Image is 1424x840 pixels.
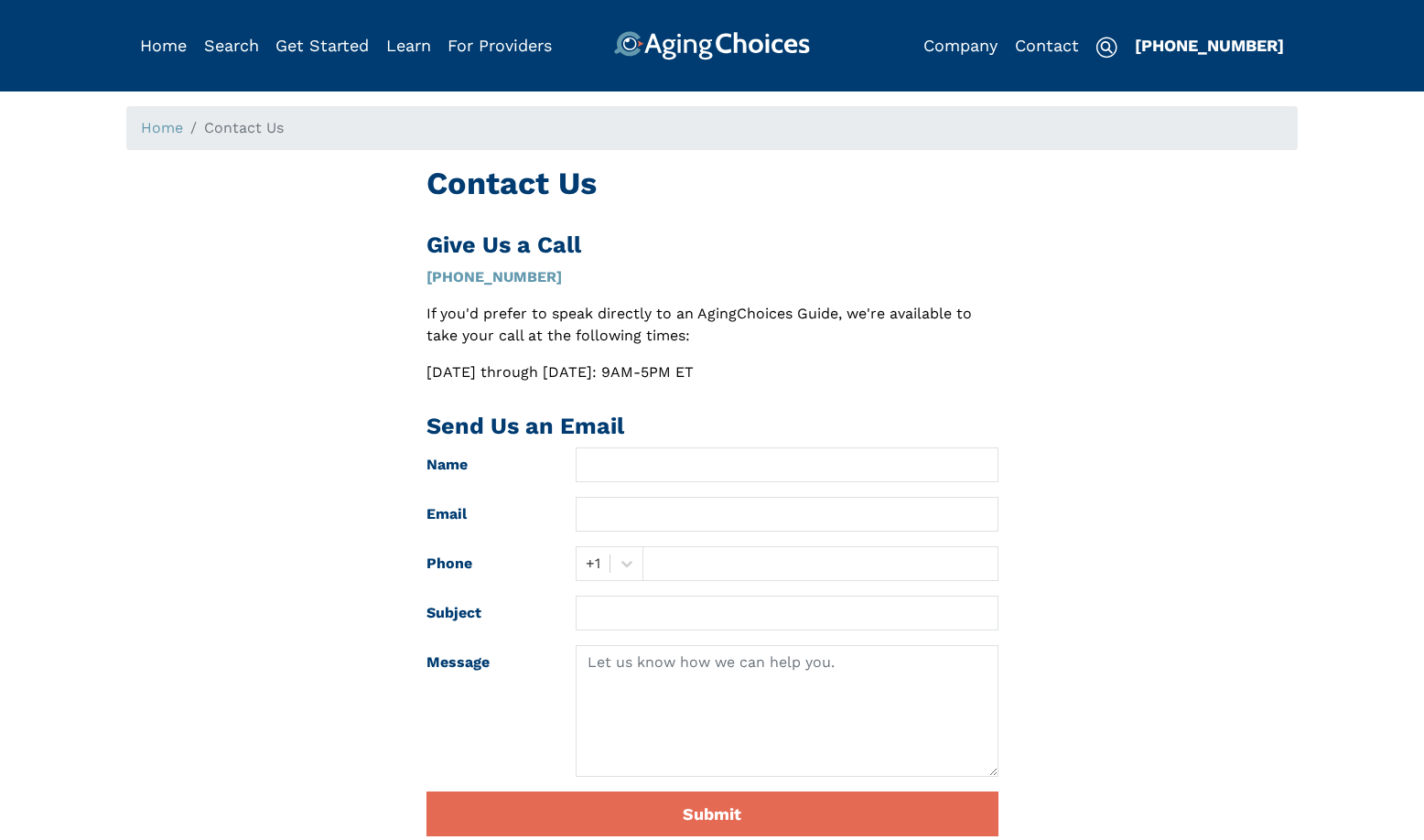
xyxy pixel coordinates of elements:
[204,31,259,60] div: Popover trigger
[140,36,187,55] a: Home
[413,447,563,482] label: Name
[923,36,998,55] a: Company
[426,792,998,836] button: Submit
[413,596,563,630] label: Subject
[141,119,183,136] a: Home
[426,232,998,259] h2: Give Us a Call
[1015,36,1079,55] a: Contact
[426,361,998,383] p: [DATE] through [DATE]: 9AM-5PM ET
[413,546,563,581] label: Phone
[413,497,563,532] label: Email
[204,119,284,136] span: Contact Us
[426,413,998,440] h2: Send Us an Email
[1095,37,1117,59] img: search-icon.svg
[1135,36,1284,55] a: [PHONE_NUMBER]
[426,268,562,285] a: [PHONE_NUMBER]
[275,36,369,55] a: Get Started
[426,303,998,347] p: If you'd prefer to speak directly to an AgingChoices Guide, we're available to take your call at ...
[386,36,431,55] a: Learn
[413,645,563,777] label: Message
[204,36,259,55] a: Search
[448,36,552,55] a: For Providers
[426,165,998,202] h1: Contact Us
[614,31,810,60] img: AgingChoices
[126,106,1298,150] nav: breadcrumb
